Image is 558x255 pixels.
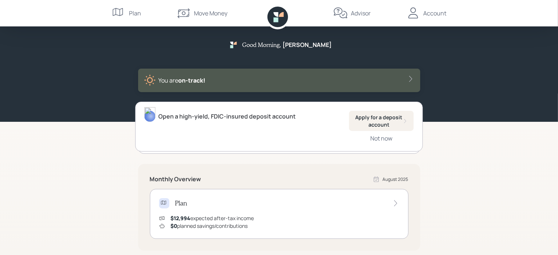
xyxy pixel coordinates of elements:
[171,215,191,222] span: $12,994
[424,9,447,18] div: Account
[283,41,332,48] h5: [PERSON_NAME]
[171,214,254,222] div: expected after-tax income
[383,176,408,183] div: August 2025
[144,74,156,86] img: sunny-XHVQM73Q.digested.png
[351,9,371,18] div: Advisor
[242,41,281,48] h5: Good Morning ,
[144,107,155,122] img: michael-russo-headshot.png
[179,76,206,84] span: on‑track!
[370,134,392,142] div: Not now
[158,112,296,121] div: Open a high-yield, FDIC-insured deposit account
[349,111,414,131] button: Apply for a deposit account
[129,9,141,18] div: Plan
[171,222,248,230] div: planned savings/contributions
[150,176,201,183] h5: Monthly Overview
[171,222,177,229] span: $0
[175,199,187,207] h4: Plan
[194,9,227,18] div: Move Money
[355,114,408,128] div: Apply for a deposit account
[159,76,206,85] div: You are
